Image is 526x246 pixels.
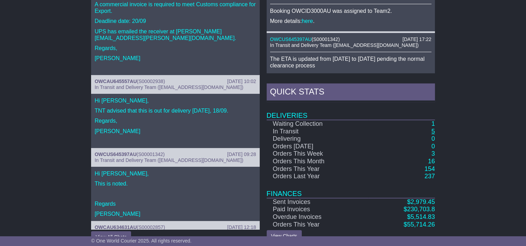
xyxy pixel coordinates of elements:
span: S00001342 [313,36,338,42]
div: ( ) [95,224,256,230]
span: In Transit and Delivery Team ([EMAIL_ADDRESS][DOMAIN_NAME]) [95,157,243,163]
span: 55,714.26 [407,221,435,228]
span: 230,703.8 [407,206,435,213]
a: OWCAU634631AU [95,224,137,230]
a: View Charts [267,230,302,242]
td: Waiting Collection [267,120,369,128]
div: ( ) [270,36,431,42]
span: S00002938 [138,79,163,84]
div: [DATE] 17:22 [403,36,431,42]
p: UPS has emailed the receiver at [PERSON_NAME][EMAIL_ADDRESS][PERSON_NAME][DOMAIN_NAME]. [95,28,256,41]
div: Quick Stats [267,83,435,102]
div: [DATE] 09:28 [227,151,256,157]
p: Regards, [95,45,256,51]
p: Regards [95,200,256,207]
td: Orders [DATE] [267,143,369,150]
td: Orders This Year [267,165,369,173]
div: [DATE] 10:02 [227,79,256,84]
td: Overdue Invoices [267,213,369,221]
a: 0 [431,143,435,150]
p: Booking OWCID3000AU was assigned to Team2. [270,8,431,14]
a: 16 [428,158,435,165]
td: Orders Last Year [267,173,369,180]
td: Orders This Year [267,221,369,229]
p: This is noted. [95,180,256,187]
a: $55,714.26 [404,221,435,228]
td: Delivering [267,135,369,143]
a: 3 [431,150,435,157]
td: Orders This Month [267,158,369,165]
p: More details: . [270,18,431,24]
p: Hi [PERSON_NAME], [95,170,256,177]
div: ( ) [95,151,256,157]
p: A commercial invoice is required to meet Customs compliance for Export. [95,1,256,14]
a: 1 [431,120,435,127]
span: S00002857 [138,224,163,230]
p: Deadline date: 20/09 [95,18,256,24]
p: Regards, [95,117,256,124]
a: 5 [431,128,435,135]
p: [PERSON_NAME] [95,128,256,134]
a: OWCUS645397AU [95,151,137,157]
p: [PERSON_NAME] [95,211,256,217]
a: $2,979.45 [407,198,435,205]
a: 154 [424,165,435,172]
p: Hi [PERSON_NAME], [95,97,256,104]
span: © One World Courier 2025. All rights reserved. [91,238,192,244]
p: [PERSON_NAME] [95,55,256,61]
p: -[PERSON_NAME] [270,72,431,79]
a: $230,703.8 [404,206,435,213]
a: 237 [424,173,435,180]
p: TNT advised that this is out for delivery [DATE], 18/09. [95,107,256,114]
a: here [302,18,313,24]
td: Paid Invoices [267,206,369,213]
span: In Transit and Delivery Team ([EMAIL_ADDRESS][DOMAIN_NAME]) [95,84,243,90]
a: OWCUS645397AU [270,36,312,42]
span: S00001342 [138,151,163,157]
span: In Transit and Delivery Team ([EMAIL_ADDRESS][DOMAIN_NAME]) [270,42,419,48]
a: OWCAU645557AU [95,79,137,84]
span: 2,979.45 [411,198,435,205]
td: In Transit [267,128,369,136]
button: View All Chats [91,231,131,243]
div: ( ) [95,79,256,84]
td: Sent Invoices [267,198,369,206]
div: [DATE] 12:18 [227,224,256,230]
td: Deliveries [267,102,435,120]
p: The ETA is updated from [DATE] to [DATE] pending the normal clearance process [270,56,431,69]
a: $5,514.83 [407,213,435,220]
span: 5,514.83 [411,213,435,220]
a: 0 [431,135,435,142]
td: Finances [267,180,435,198]
td: Orders This Week [267,150,369,158]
